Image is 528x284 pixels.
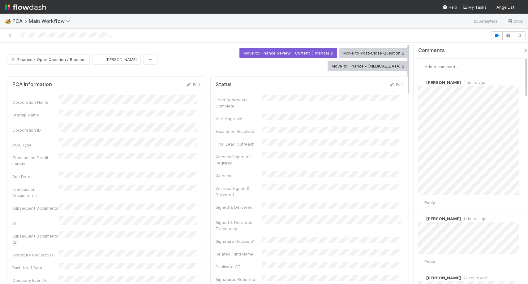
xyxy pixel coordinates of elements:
div: Related Fund Name [216,251,262,257]
span: 🏕️ [5,18,11,24]
span: 4 hours ago [461,80,485,85]
div: PCA Type [12,142,59,148]
div: Transaction Detail Labels [12,155,59,167]
div: Final Lead Outreach [216,141,262,147]
button: Move to Finance Review - Current (Finance) 2 [239,48,337,58]
div: Transaction Document(s) [12,186,59,199]
div: Witness Signed & Delivered [216,185,262,198]
button: Move to Finance - [MEDICAL_DATA] 2 [328,61,408,71]
div: ID [12,220,59,226]
img: avatar_66854b90-094e-431f-b713-6ac88429a2b8.png [419,63,425,70]
span: My Tasks [462,5,487,10]
span: [PERSON_NAME] [105,57,137,62]
span: Finance - Open Question / Request [10,57,86,62]
img: avatar_ba0ef937-97b0-4cb1-a734-c46f876909ef.png [418,275,424,281]
img: avatar_66854b90-094e-431f-b713-6ac88429a2b8.png [517,4,523,11]
a: Analytics [473,17,497,25]
div: Duplicate CT [216,264,262,270]
span: AngelList [496,5,514,10]
div: Signature Decision? [216,238,262,244]
div: Startup Name [12,112,59,118]
div: Subsequent Documents [12,205,59,211]
span: Reply... [424,200,438,205]
div: Rush Notif Sent [12,264,59,271]
span: 22 hours ago [461,276,487,280]
div: Witness [216,173,262,179]
a: Edit [186,82,200,87]
img: avatar_030f5503-c087-43c2-95d1-dd8963b2926c.png [418,216,424,222]
div: Witness Signature Required [216,154,262,166]
img: logo-inverted-e16ddd16eac7371096b0.svg [5,2,46,12]
div: ALA Approval [216,116,262,122]
button: Move to Post-Close Question 2 [339,48,408,58]
img: avatar_66854b90-094e-431f-b713-6ac88429a2b8.png [418,259,424,265]
a: My Tasks [462,4,487,10]
div: Corporation Name [12,99,59,105]
span: [PERSON_NAME] [426,275,461,280]
div: Subsequent Documents (2) [12,233,59,245]
h5: PCA Information [12,81,52,88]
div: Signed & Delivered [216,204,262,210]
span: Reply... [424,259,438,264]
div: Due Date [12,173,59,180]
span: [PERSON_NAME] [426,216,461,221]
img: avatar_66854b90-094e-431f-b713-6ac88429a2b8.png [418,200,424,206]
div: Escalation Resolved [216,128,262,134]
h5: Status [216,81,232,88]
div: Corporation ID [12,127,59,133]
span: Add a comment... [425,64,458,69]
span: [PERSON_NAME] [426,80,461,85]
div: Lead Approval(s) Complete [216,97,262,109]
a: Docs [507,17,523,25]
span: PCA > Main Workflow [12,18,73,24]
div: Signed & Delivered Timestamp [216,219,262,232]
div: Company Event Id [12,277,59,283]
img: avatar_487f705b-1efa-4920-8de6-14528bcda38c.png [97,56,104,63]
button: Finance - Open Question / Request [7,54,90,65]
div: Help [442,4,457,10]
span: Comments [418,47,445,54]
span: 11 hours ago [461,216,487,221]
a: Edit [388,82,403,87]
img: avatar_487f705b-1efa-4920-8de6-14528bcda38c.png [418,79,424,85]
button: [PERSON_NAME] [92,54,141,65]
div: Signature Request(s) [12,252,59,258]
